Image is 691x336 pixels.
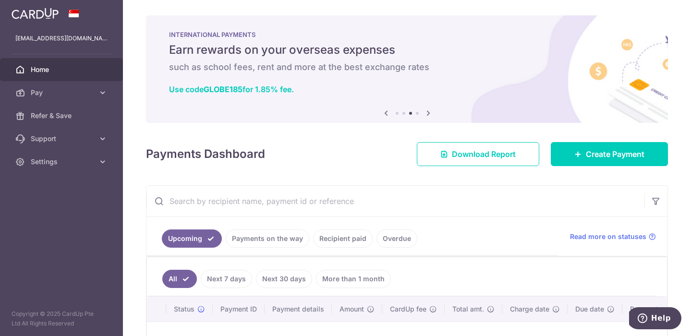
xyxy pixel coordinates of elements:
p: INTERNATIONAL PAYMENTS [169,31,645,38]
a: Use codeGLOBE185for 1.85% fee. [169,84,294,94]
b: GLOBE185 [204,84,242,94]
span: Due date [575,304,604,314]
input: Search by recipient name, payment id or reference [146,186,644,216]
th: Payment ID [213,297,265,322]
th: Payment details [265,297,332,322]
iframe: Opens a widget where you can find more information [629,307,681,331]
a: Create Payment [551,142,668,166]
a: Overdue [376,229,417,248]
span: Refer & Save [31,111,94,120]
p: [EMAIL_ADDRESS][DOMAIN_NAME] [15,34,108,43]
a: Recipient paid [313,229,373,248]
img: CardUp [12,8,59,19]
h4: Payments Dashboard [146,145,265,163]
span: Download Report [452,148,516,160]
a: Next 30 days [256,270,312,288]
span: Read more on statuses [570,232,646,241]
img: International Payment Banner [146,15,668,123]
a: Read more on statuses [570,232,656,241]
span: CardUp fee [390,304,426,314]
span: Amount [339,304,364,314]
span: Status [174,304,194,314]
span: Settings [31,157,94,167]
span: Total amt. [452,304,484,314]
span: Charge date [510,304,549,314]
a: Download Report [417,142,539,166]
span: Support [31,134,94,144]
a: Payments on the way [226,229,309,248]
span: Home [31,65,94,74]
h5: Earn rewards on your overseas expenses [169,42,645,58]
h6: such as school fees, rent and more at the best exchange rates [169,61,645,73]
a: More than 1 month [316,270,391,288]
a: Upcoming [162,229,222,248]
a: All [162,270,197,288]
a: Next 7 days [201,270,252,288]
span: Create Payment [586,148,644,160]
span: Pay [31,88,94,97]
